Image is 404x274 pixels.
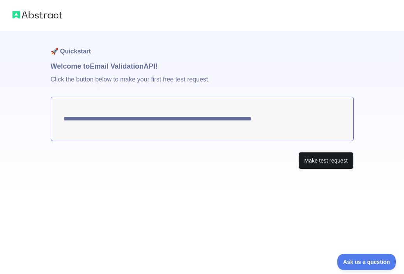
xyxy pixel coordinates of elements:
img: Abstract logo [12,9,62,20]
iframe: Toggle Customer Support [337,254,396,270]
button: Make test request [298,152,353,170]
h1: 🚀 Quickstart [51,31,354,61]
p: Click the button below to make your first free test request. [51,72,354,97]
h1: Welcome to Email Validation API! [51,61,354,72]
